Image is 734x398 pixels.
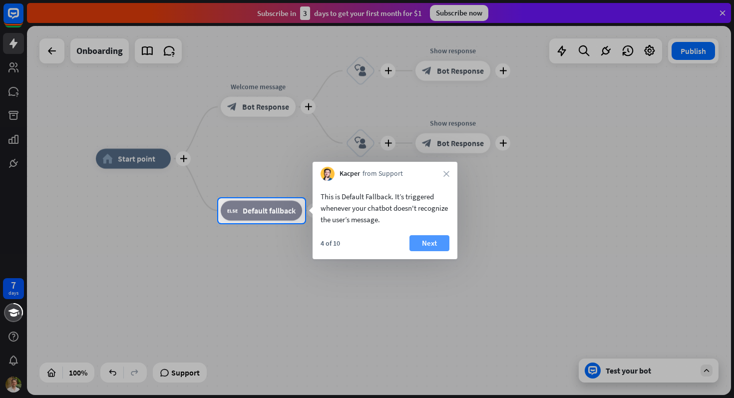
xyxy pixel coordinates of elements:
[363,169,403,179] span: from Support
[321,191,449,225] div: This is Default Fallback. It’s triggered whenever your chatbot doesn't recognize the user’s message.
[443,171,449,177] i: close
[243,206,296,216] span: Default fallback
[227,206,238,216] i: block_fallback
[340,169,360,179] span: Kacper
[8,4,38,34] button: Open LiveChat chat widget
[321,239,340,248] div: 4 of 10
[409,235,449,251] button: Next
